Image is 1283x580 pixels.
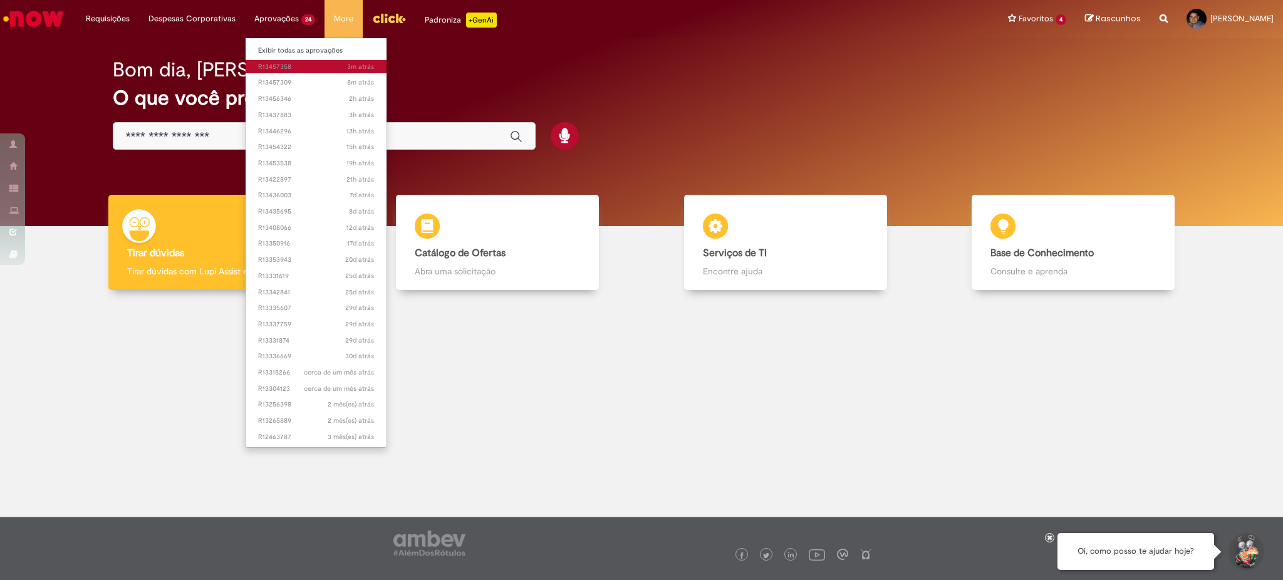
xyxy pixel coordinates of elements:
span: 2 mês(es) atrás [328,416,374,425]
time: 30/07/2025 20:30:42 [345,319,374,329]
span: 29d atrás [345,319,374,329]
time: 18/07/2025 11:06:29 [304,384,374,393]
span: [PERSON_NAME] [1210,13,1274,24]
span: R13265889 [258,416,374,426]
span: Despesas Corporativas [148,13,236,25]
span: R13454322 [258,142,374,152]
a: Aberto R13408066 : [246,221,387,235]
time: 30/07/2025 19:54:34 [345,336,374,345]
a: Serviços de TI Encontre ajuda [641,195,930,291]
time: 04/08/2025 06:55:15 [345,287,374,297]
b: Catálogo de Ofertas [415,247,506,259]
span: R13353943 [258,255,374,265]
img: logo_footer_youtube.png [809,546,825,562]
p: Tirar dúvidas com Lupi Assist e Gen Ai [127,265,293,277]
span: 30d atrás [345,351,374,361]
span: 8m atrás [347,78,374,87]
time: 28/08/2025 11:48:37 [347,62,374,71]
time: 27/08/2025 16:22:54 [346,158,374,168]
span: Aprovações [254,13,299,25]
a: Aberto R13422897 : [246,173,387,187]
a: Aberto R13353943 : [246,253,387,267]
a: Exibir todas as aprovações [246,44,387,58]
span: 29d atrás [345,303,374,313]
span: R13456346 [258,94,374,104]
a: Aberto R13446296 : [246,125,387,138]
time: 28/08/2025 09:47:10 [349,94,374,103]
b: Tirar dúvidas [127,247,184,259]
b: Base de Conhecimento [990,247,1094,259]
h2: Bom dia, [PERSON_NAME] [113,59,353,81]
a: Aberto R13337759 : [246,318,387,331]
a: Aberto R13342841 : [246,286,387,299]
span: 2 mês(es) atrás [328,400,374,409]
span: 4 [1056,14,1066,25]
span: cerca de um mês atrás [304,368,374,377]
span: R13457358 [258,62,374,72]
time: 28/08/2025 11:43:31 [347,78,374,87]
span: R13408066 [258,223,374,233]
img: logo_footer_ambev_rotulo_gray.png [393,531,465,556]
span: 20d atrás [345,255,374,264]
img: logo_footer_twitter.png [763,552,769,559]
a: Aberto R13454322 : [246,140,387,154]
a: Base de Conhecimento Consulte e aprenda [930,195,1218,291]
span: 21h atrás [346,175,374,184]
p: Encontre ajuda [703,265,868,277]
time: 27/08/2025 21:19:01 [346,142,374,152]
span: R13437883 [258,110,374,120]
span: 13h atrás [346,127,374,136]
span: R13436003 [258,190,374,200]
span: 3m atrás [347,62,374,71]
a: Aberto R13437883 : [246,108,387,122]
ul: Aprovações [245,38,387,448]
time: 30/07/2025 20:30:43 [345,303,374,313]
b: Serviços de TI [703,247,767,259]
img: click_logo_yellow_360x200.png [372,9,406,28]
span: 29d atrás [345,336,374,345]
h2: O que você procura hoje? [113,87,1171,109]
span: R13256398 [258,400,374,410]
span: 12d atrás [346,223,374,232]
time: 11/06/2025 09:30:59 [328,432,374,442]
span: R13342841 [258,287,374,298]
a: Aberto R13336669 : [246,350,387,363]
span: 8d atrás [349,207,374,216]
a: Aberto R12463787 : [246,430,387,444]
span: R12463787 [258,432,374,442]
img: logo_footer_naosei.png [860,549,871,560]
a: Aberto R13457309 : [246,76,387,90]
a: Catálogo de Ofertas Abra uma solicitação [354,195,642,291]
span: 24 [301,14,315,25]
span: Requisições [86,13,130,25]
time: 27/07/2025 11:58:09 [304,368,374,377]
div: Oi, como posso te ajudar hoje? [1057,533,1214,570]
a: Aberto R13331874 : [246,334,387,348]
time: 12/08/2025 06:43:47 [347,239,374,248]
span: Favoritos [1019,13,1053,25]
time: 04/08/2025 09:43:30 [345,271,374,281]
time: 21/08/2025 12:17:01 [350,190,374,200]
p: Abra uma solicitação [415,265,580,277]
span: R13331874 [258,336,374,346]
time: 10/07/2025 17:43:07 [328,416,374,425]
span: 25d atrás [345,287,374,297]
span: R13315266 [258,368,374,378]
span: 2h atrás [349,94,374,103]
div: Padroniza [425,13,497,28]
a: Aberto R13456346 : [246,92,387,106]
a: Tirar dúvidas Tirar dúvidas com Lupi Assist e Gen Ai [66,195,354,291]
a: Aberto R13435695 : [246,205,387,219]
a: Aberto R13304123 : [246,382,387,396]
span: R13446296 [258,127,374,137]
time: 08/08/2025 13:49:01 [345,255,374,264]
time: 16/08/2025 12:53:08 [346,223,374,232]
a: Aberto R13350916 : [246,237,387,251]
time: 27/08/2025 14:31:16 [346,175,374,184]
span: 3 mês(es) atrás [328,432,374,442]
p: Consulte e aprenda [990,265,1156,277]
span: 19h atrás [346,158,374,168]
img: logo_footer_linkedin.png [788,552,794,559]
span: R13453538 [258,158,374,168]
time: 11/07/2025 09:55:34 [328,400,374,409]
